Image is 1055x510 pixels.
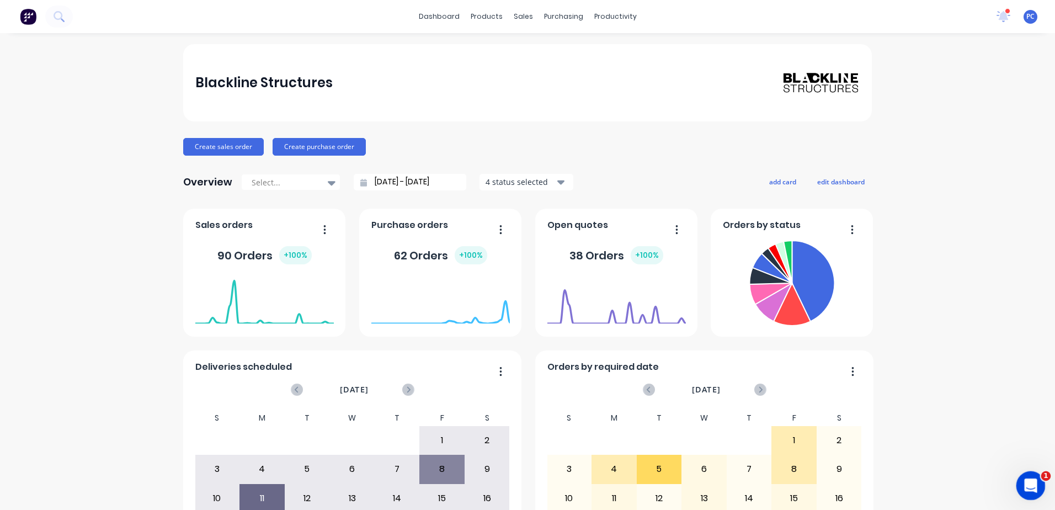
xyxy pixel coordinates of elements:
span: Orders by status [723,219,801,232]
img: Factory [20,8,36,25]
div: 5 [285,455,329,483]
span: [DATE] [692,384,721,396]
div: + 100 % [631,246,663,264]
div: Blackline Structures [195,72,333,94]
div: 3 [547,455,592,483]
div: T [727,410,772,426]
button: add card [762,174,803,189]
div: 4 status selected [486,176,555,188]
div: products [465,8,508,25]
div: 2 [817,427,861,454]
span: Sales orders [195,219,253,232]
div: 4 [240,455,284,483]
div: T [637,410,682,426]
div: S [547,410,592,426]
div: 7 [727,455,771,483]
button: Create sales order [183,138,264,156]
div: 1 [772,427,816,454]
span: Open quotes [547,219,608,232]
div: purchasing [539,8,589,25]
div: 1 [420,427,464,454]
button: Create purchase order [273,138,366,156]
div: + 100 % [279,246,312,264]
div: F [419,410,465,426]
div: S [195,410,240,426]
div: S [465,410,510,426]
span: 1 [1041,471,1051,481]
div: 90 Orders [217,246,312,264]
div: M [592,410,637,426]
div: 38 Orders [569,246,663,264]
button: edit dashboard [810,174,872,189]
div: 6 [330,455,374,483]
img: Blackline Structures [782,72,860,94]
div: productivity [589,8,642,25]
div: 8 [420,455,464,483]
div: W [329,410,375,426]
button: 4 status selected [479,174,573,190]
div: 2 [465,427,509,454]
span: [DATE] [340,384,369,396]
span: PC [1026,12,1035,22]
div: 5 [637,455,681,483]
div: 62 Orders [394,246,487,264]
span: Deliveries scheduled [195,360,292,374]
div: W [681,410,727,426]
iframe: Intercom live chat [1016,471,1046,501]
div: 6 [682,455,726,483]
div: Overview [183,171,232,193]
div: 4 [592,455,636,483]
div: T [285,410,330,426]
div: F [771,410,817,426]
div: 7 [375,455,419,483]
div: M [239,410,285,426]
a: dashboard [413,8,465,25]
div: T [375,410,420,426]
span: Purchase orders [371,219,448,232]
div: + 100 % [455,246,487,264]
div: 8 [772,455,816,483]
div: S [817,410,862,426]
div: 9 [817,455,861,483]
div: 9 [465,455,509,483]
div: 3 [195,455,239,483]
div: sales [508,8,539,25]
